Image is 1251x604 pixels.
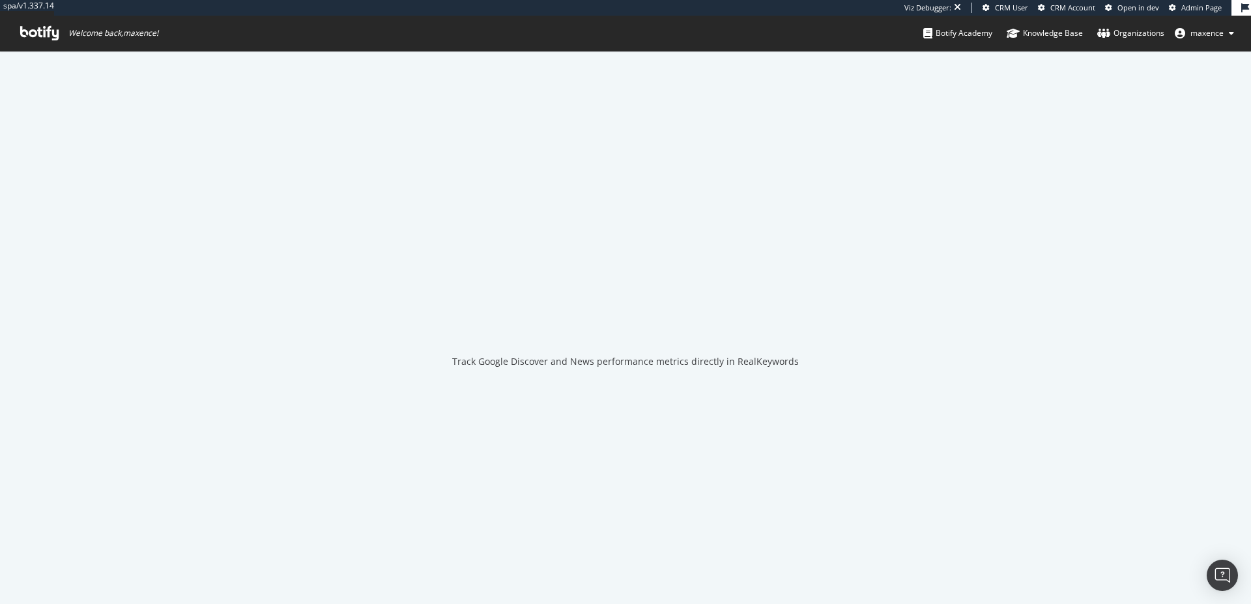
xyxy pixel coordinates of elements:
[904,3,951,13] div: Viz Debugger:
[1164,23,1244,44] button: maxence
[1207,560,1238,591] div: Open Intercom Messenger
[1097,16,1164,51] a: Organizations
[923,16,992,51] a: Botify Academy
[1038,3,1095,13] a: CRM Account
[1190,27,1224,38] span: maxence
[68,28,158,38] span: Welcome back, maxence !
[983,3,1028,13] a: CRM User
[1169,3,1222,13] a: Admin Page
[452,355,799,368] div: Track Google Discover and News performance metrics directly in RealKeywords
[579,287,672,334] div: animation
[1105,3,1159,13] a: Open in dev
[995,3,1028,12] span: CRM User
[1117,3,1159,12] span: Open in dev
[1097,27,1164,40] div: Organizations
[1007,16,1083,51] a: Knowledge Base
[1007,27,1083,40] div: Knowledge Base
[1050,3,1095,12] span: CRM Account
[1181,3,1222,12] span: Admin Page
[923,27,992,40] div: Botify Academy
